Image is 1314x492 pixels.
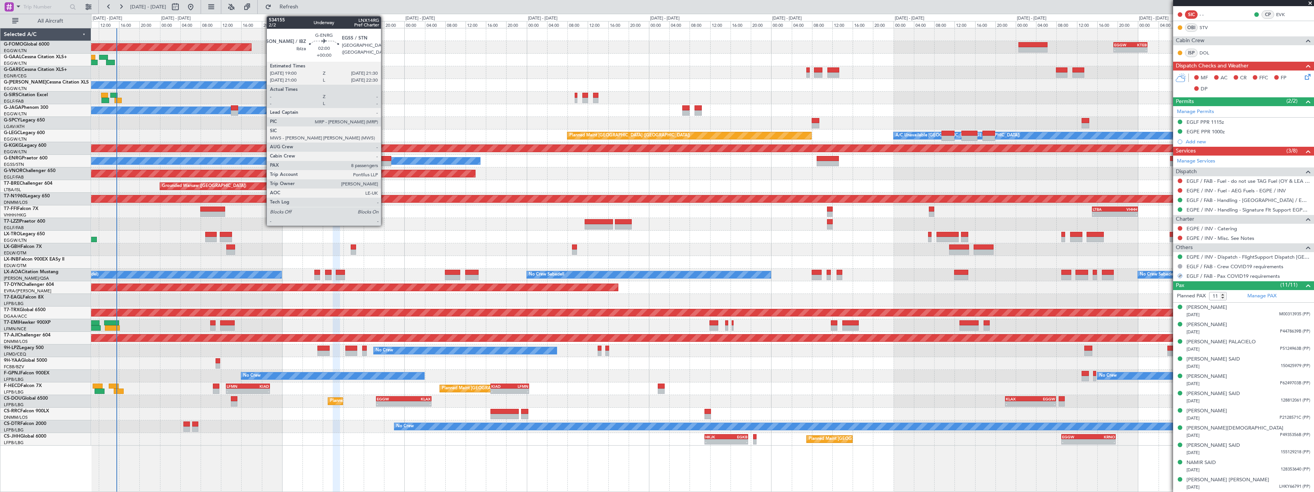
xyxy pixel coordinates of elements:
[1187,484,1200,490] span: [DATE]
[1006,397,1030,401] div: KLAX
[442,383,562,394] div: Planned Maint [GEOGRAPHIC_DATA] ([GEOGRAPHIC_DATA])
[995,21,1016,28] div: 20:00
[1114,48,1131,52] div: -
[1200,49,1217,56] a: DOL
[1200,11,1217,18] div: - -
[160,21,180,28] div: 00:00
[4,67,67,72] a: G-GARECessna Citation XLS+
[340,212,367,216] div: -
[1187,364,1200,369] span: [DATE]
[1187,329,1200,335] span: [DATE]
[404,21,425,28] div: 00:00
[4,48,27,54] a: EGGW/LTN
[1016,21,1036,28] div: 00:00
[690,21,710,28] div: 08:00
[4,250,26,256] a: EDLW/DTM
[4,326,26,332] a: LFMN/NCE
[1276,11,1293,18] a: EVK
[914,21,934,28] div: 04:00
[510,384,528,389] div: LFMN
[4,105,48,110] a: G-JAGAPhenom 300
[1099,370,1117,382] div: No Crew
[528,15,557,22] div: [DATE] - [DATE]
[486,21,506,28] div: 16:00
[4,346,44,350] a: 9H-LPZLegacy 500
[4,377,24,382] a: LFPB/LBG
[23,1,67,13] input: Trip Number
[4,434,46,439] a: CS-JHHGlobal 6000
[4,80,46,85] span: G-[PERSON_NAME]
[4,263,26,269] a: EDLW/DTM
[1115,212,1137,216] div: -
[934,21,954,28] div: 08:00
[4,80,89,85] a: G-[PERSON_NAME]Cessna Citation XLS
[1185,10,1198,19] div: SIC
[364,21,384,28] div: 16:00
[4,136,27,142] a: EGGW/LTN
[180,21,201,28] div: 04:00
[1259,74,1268,82] span: FFC
[1186,138,1310,145] div: Add new
[4,440,24,446] a: LFPB/LBG
[1281,397,1310,404] span: 128812061 (PP)
[506,21,526,28] div: 20:00
[895,15,924,22] div: [DATE] - [DATE]
[4,270,21,274] span: LX-AOA
[376,345,393,356] div: No Crew
[1176,243,1193,252] span: Others
[1177,157,1215,165] a: Manage Services
[4,409,49,413] a: CS-RRCFalcon 900LX
[4,86,27,92] a: EGGW/LTN
[1187,450,1200,456] span: [DATE]
[1131,48,1147,52] div: -
[1177,108,1214,116] a: Manage Permits
[302,21,323,28] div: 04:00
[4,351,26,357] a: LFMD/CEQ
[1187,425,1283,432] div: [PERSON_NAME][DEMOGRAPHIC_DATA]
[4,320,51,325] a: T7-EMIHawker 900XP
[1279,484,1310,490] span: LHKY66791 (PP)
[1280,432,1310,438] span: P4935356B (PP)
[4,207,17,211] span: T7-FFI
[1286,147,1298,155] span: (3/8)
[119,21,139,28] div: 16:00
[4,232,20,236] span: LX-TRO
[4,55,21,59] span: G-GAAL
[567,21,588,28] div: 08:00
[1006,402,1030,406] div: -
[608,21,629,28] div: 16:00
[1131,43,1147,47] div: KTEB
[751,21,771,28] div: 20:00
[1088,440,1115,444] div: -
[4,389,24,395] a: LFPB/LBG
[529,269,564,280] div: No Crew Sabadell
[241,21,261,28] div: 16:00
[343,21,364,28] div: 12:00
[1286,97,1298,105] span: (2/2)
[4,156,22,161] span: G-ENRG
[405,15,435,22] div: [DATE] - [DATE]
[4,301,24,307] a: LFPB/LBG
[1240,74,1247,82] span: CR
[1187,207,1310,213] a: EGPE / INV - Handling - Signature Flt Support EGPE / INV
[1187,254,1310,260] a: EGPE / INV - Dispatch - FlightSupport Dispatch [GEOGRAPHIC_DATA]
[1114,43,1131,47] div: EGGW
[466,21,486,28] div: 12:00
[4,118,45,123] a: G-SPCYLegacy 650
[1187,119,1224,125] div: EGLF PPR 1115z
[330,395,451,407] div: Planned Maint [GEOGRAPHIC_DATA] ([GEOGRAPHIC_DATA])
[1176,215,1194,224] span: Charter
[1187,476,1269,484] div: [PERSON_NAME] [PERSON_NAME]
[1056,21,1077,28] div: 08:00
[377,397,404,401] div: EGGW
[491,389,510,394] div: -
[649,21,669,28] div: 00:00
[771,21,791,28] div: 00:00
[4,295,23,300] span: T7-EAGL
[1138,21,1158,28] div: 00:00
[4,124,25,130] a: LGAV/ATH
[404,402,430,406] div: -
[4,55,67,59] a: G-GAALCessna Citation XLS+
[629,21,649,28] div: 20:00
[569,130,690,141] div: Planned Maint [GEOGRAPHIC_DATA] ([GEOGRAPHIC_DATA])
